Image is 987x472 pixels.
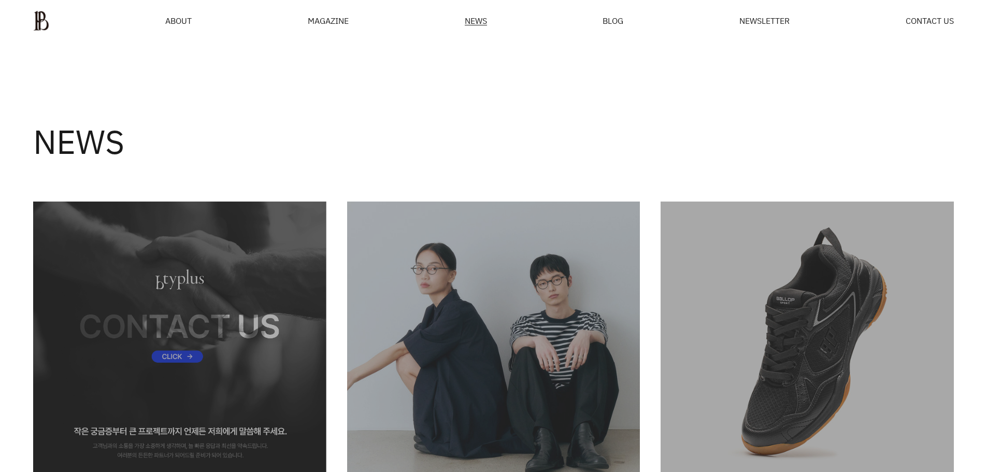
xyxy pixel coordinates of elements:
[739,17,790,25] a: NEWSLETTER
[33,125,124,158] h3: NEWS
[308,17,349,25] div: MAGAZINE
[465,17,487,25] a: NEWS
[906,17,954,25] a: CONTACT US
[165,17,192,25] a: ABOUT
[33,10,49,31] img: ba379d5522eb3.png
[603,17,623,25] a: BLOG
